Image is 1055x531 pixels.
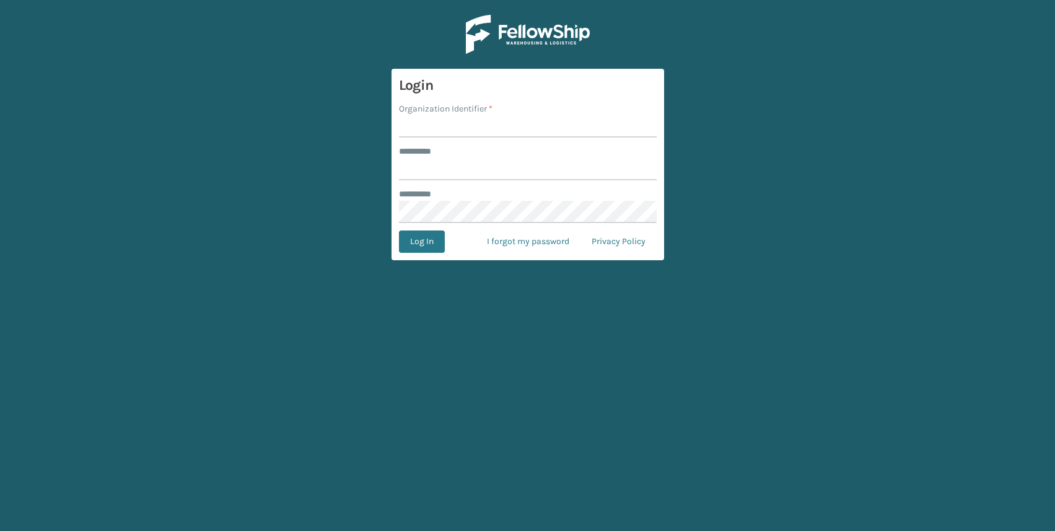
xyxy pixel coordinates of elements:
h3: Login [399,76,657,95]
label: Organization Identifier [399,102,492,115]
a: Privacy Policy [580,230,657,253]
button: Log In [399,230,445,253]
a: I forgot my password [476,230,580,253]
img: Logo [466,15,590,54]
